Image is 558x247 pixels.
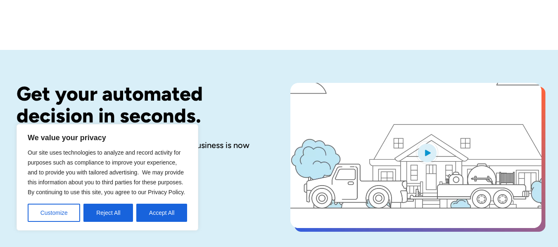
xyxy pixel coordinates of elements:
[136,204,187,222] button: Accept All
[416,141,438,164] img: Blue play button logo on a light blue circular background
[17,83,264,127] h1: Get your automated decision in seconds.
[28,133,187,143] p: We value your privacy
[83,204,133,222] button: Reject All
[17,124,198,231] div: We value your privacy
[290,83,541,228] a: open lightbox
[28,204,80,222] button: Customize
[28,149,185,195] span: Our site uses technologies to analyze and record activity for purposes such as compliance to impr...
